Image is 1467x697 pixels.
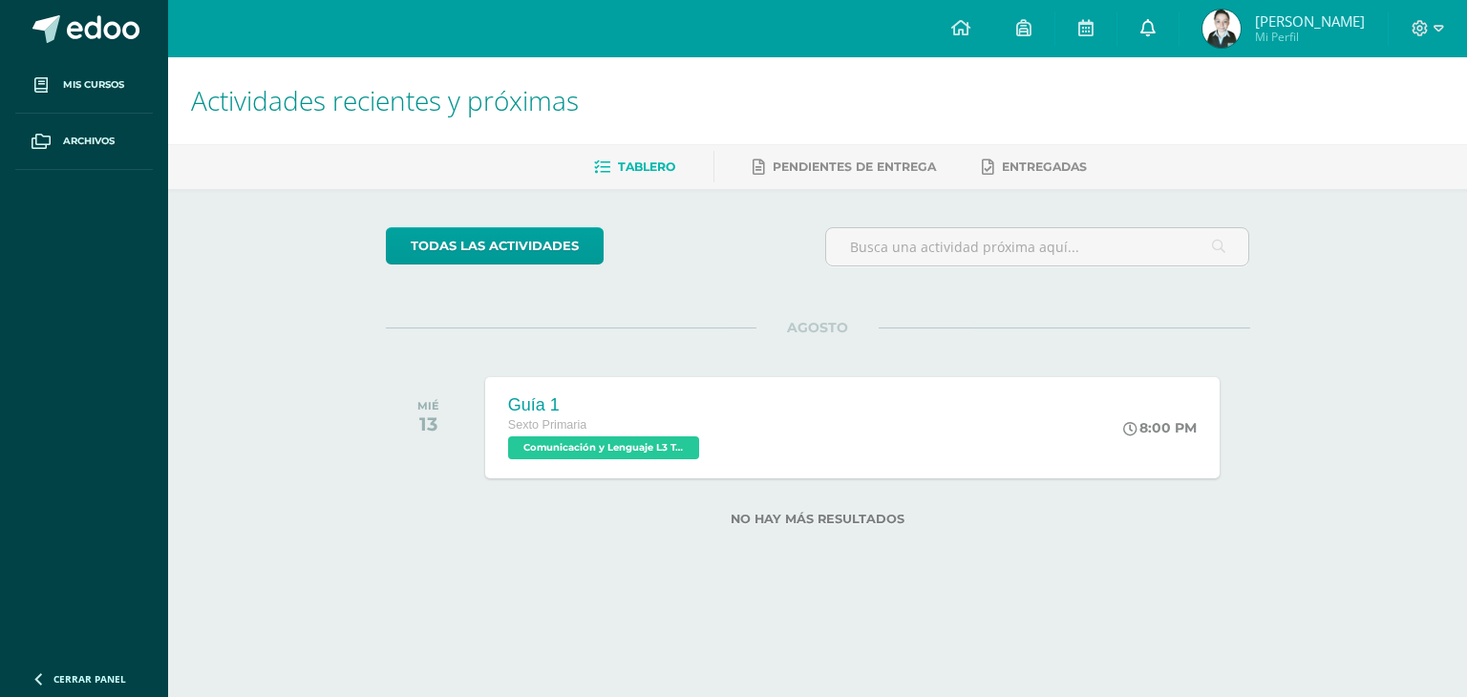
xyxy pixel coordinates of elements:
[982,152,1087,182] a: Entregadas
[1255,29,1365,45] span: Mi Perfil
[753,152,936,182] a: Pendientes de entrega
[826,228,1249,265] input: Busca una actividad próxima aquí...
[191,82,579,118] span: Actividades recientes y próximas
[417,412,439,435] div: 13
[508,436,699,459] span: Comunicación y Lenguaje L3 Terce Idioma 'A'
[15,57,153,114] a: Mis cursos
[1202,10,1241,48] img: 8d6cef08932c72985f1dbf136632978c.png
[1002,159,1087,174] span: Entregadas
[386,512,1250,526] label: No hay más resultados
[63,77,124,93] span: Mis cursos
[773,159,936,174] span: Pendientes de entrega
[756,319,879,336] span: AGOSTO
[508,395,704,415] div: Guía 1
[1255,11,1365,31] span: [PERSON_NAME]
[386,227,604,264] a: todas las Actividades
[63,134,115,149] span: Archivos
[594,152,675,182] a: Tablero
[508,418,587,432] span: Sexto Primaria
[417,399,439,412] div: MIÉ
[1123,419,1197,436] div: 8:00 PM
[53,672,126,686] span: Cerrar panel
[15,114,153,170] a: Archivos
[618,159,675,174] span: Tablero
